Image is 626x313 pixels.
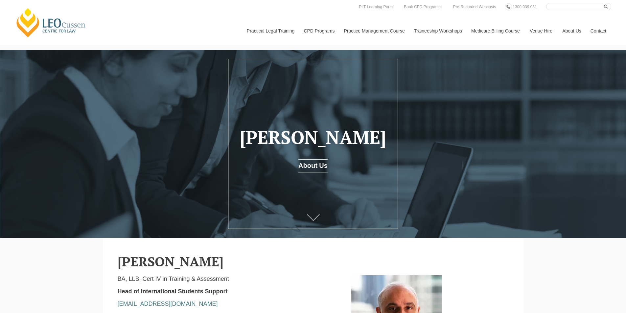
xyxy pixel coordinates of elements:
[238,127,388,147] h1: [PERSON_NAME]
[586,17,611,45] a: Contact
[466,17,525,45] a: Medicare Billing Course
[402,3,442,11] a: Book CPD Programs
[513,5,537,9] span: 1300 039 031
[452,3,498,11] a: Pre-Recorded Webcasts
[557,17,586,45] a: About Us
[118,288,228,295] strong: Head of International Students Support
[409,17,466,45] a: Traineeship Workshops
[298,159,328,172] a: About Us
[15,7,87,38] a: [PERSON_NAME] Centre for Law
[118,254,509,269] h2: [PERSON_NAME]
[118,301,218,307] a: [EMAIL_ADDRESS][DOMAIN_NAME]
[357,3,395,11] a: PLT Learning Portal
[339,17,409,45] a: Practice Management Course
[299,17,339,45] a: CPD Programs
[118,275,342,283] p: BA, LLB, Cert IV in Training & Assessment
[525,17,557,45] a: Venue Hire
[242,17,299,45] a: Practical Legal Training
[511,3,538,11] a: 1300 039 031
